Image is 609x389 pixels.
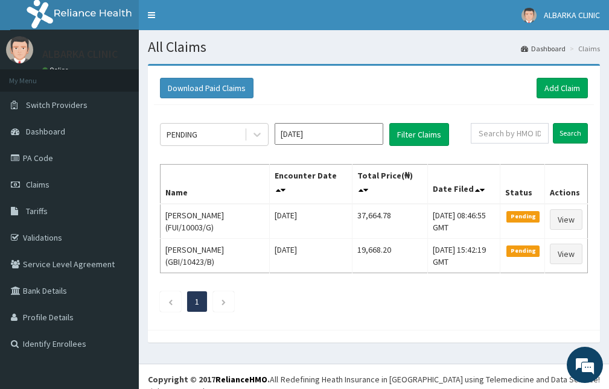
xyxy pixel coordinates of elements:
[352,165,428,204] th: Total Price(₦)
[195,296,199,307] a: Page 1 is your current page
[352,204,428,239] td: 37,664.78
[221,296,226,307] a: Next page
[148,374,270,385] strong: Copyright © 2017 .
[42,66,71,74] a: Online
[500,165,545,204] th: Status
[275,123,383,145] input: Select Month and Year
[281,373,600,385] div: Redefining Heath Insurance in [GEOGRAPHIC_DATA] using Telemedicine and Data Science!
[215,374,267,385] a: RelianceHMO
[42,49,118,60] p: ALBARKA CLINIC
[269,239,352,273] td: [DATE]
[544,10,600,21] span: ALBARKA CLINIC
[428,204,500,239] td: [DATE] 08:46:55 GMT
[269,165,352,204] th: Encounter Date
[161,239,270,273] td: [PERSON_NAME] (GBI/10423/B)
[553,123,588,144] input: Search
[506,245,540,256] span: Pending
[537,78,588,98] a: Add Claim
[168,296,173,307] a: Previous page
[352,239,428,273] td: 19,668.20
[550,244,582,264] a: View
[521,43,566,54] a: Dashboard
[26,126,65,137] span: Dashboard
[161,204,270,239] td: [PERSON_NAME] (FUI/10003/G)
[544,165,587,204] th: Actions
[160,78,253,98] button: Download Paid Claims
[550,209,582,230] a: View
[148,39,600,55] h1: All Claims
[269,204,352,239] td: [DATE]
[167,128,197,141] div: PENDING
[6,36,33,63] img: User Image
[428,239,500,273] td: [DATE] 15:42:19 GMT
[471,123,549,144] input: Search by HMO ID
[506,211,540,222] span: Pending
[26,206,48,217] span: Tariffs
[161,165,270,204] th: Name
[26,179,49,190] span: Claims
[26,100,88,110] span: Switch Providers
[428,165,500,204] th: Date Filed
[567,43,600,54] li: Claims
[389,123,449,146] button: Filter Claims
[521,8,537,23] img: User Image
